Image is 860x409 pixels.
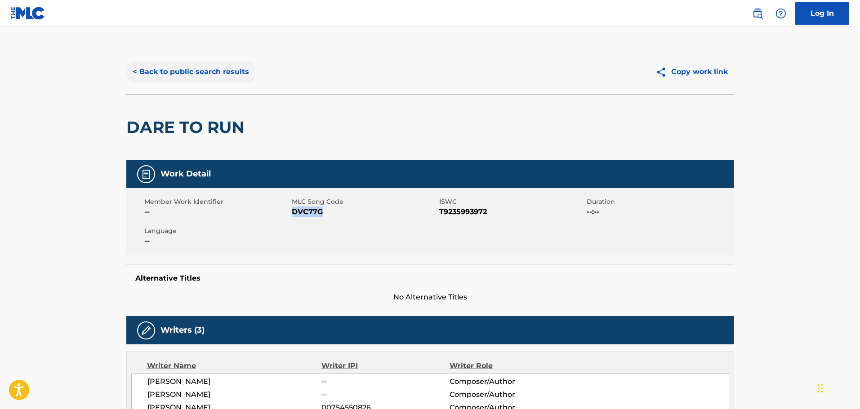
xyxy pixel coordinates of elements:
[147,361,322,371] div: Writer Name
[292,197,437,207] span: MLC Song Code
[126,292,734,303] span: No Alternative Titles
[795,2,849,25] a: Log In
[144,197,290,207] span: Member Work Identifier
[144,226,290,236] span: Language
[160,325,205,335] h5: Writers (3)
[655,66,671,78] img: Copy work link
[147,389,322,400] span: [PERSON_NAME]
[321,389,449,400] span: --
[144,207,290,217] span: --
[450,376,566,387] span: Composer/Author
[147,376,322,387] span: [PERSON_NAME]
[749,4,766,22] a: Public Search
[292,207,437,217] span: DVC77G
[141,325,152,336] img: Writers
[450,389,566,400] span: Composer/Author
[321,361,450,371] div: Writer IPI
[649,61,734,83] button: Copy work link
[815,366,860,409] iframe: Chat Widget
[450,361,566,371] div: Writer Role
[135,274,725,283] h5: Alternative Titles
[818,375,823,402] div: Drag
[752,8,763,19] img: search
[587,197,732,207] span: Duration
[160,169,211,179] h5: Work Detail
[321,376,449,387] span: --
[772,4,790,22] div: Help
[141,169,152,180] img: Work Detail
[775,8,786,19] img: help
[126,61,255,83] button: < Back to public search results
[439,207,584,217] span: T9235993972
[587,207,732,217] span: --:--
[144,236,290,246] span: --
[11,7,45,20] img: MLC Logo
[126,117,249,137] h2: DARE TO RUN
[439,197,584,207] span: ISWC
